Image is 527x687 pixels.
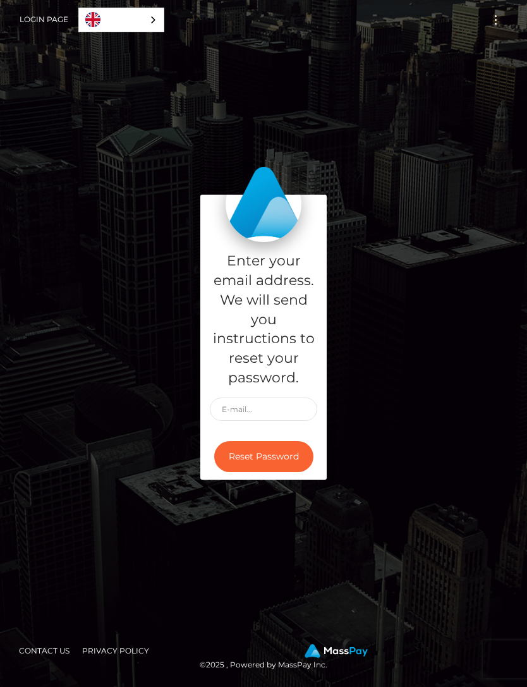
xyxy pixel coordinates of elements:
[226,166,301,242] img: MassPay Login
[14,641,75,660] a: Contact Us
[78,8,164,32] aside: Language selected: English
[305,644,368,658] img: MassPay
[78,8,164,32] div: Language
[210,398,317,421] input: E-mail...
[20,6,68,33] a: Login Page
[79,8,164,32] a: English
[214,441,313,472] button: Reset Password
[77,641,154,660] a: Privacy Policy
[210,252,317,387] h5: Enter your email address. We will send you instructions to reset your password.
[9,644,518,672] div: © 2025 , Powered by MassPay Inc.
[484,11,507,28] button: Toggle navigation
